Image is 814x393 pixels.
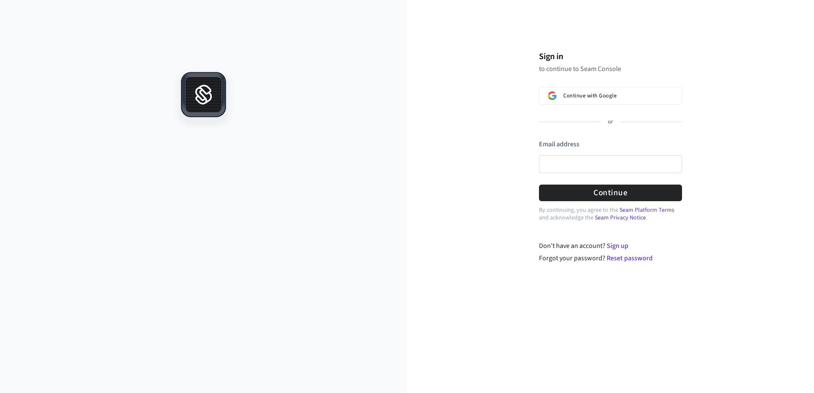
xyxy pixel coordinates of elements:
[539,50,682,63] h1: Sign in
[548,91,556,100] img: Sign in with Google
[595,214,646,222] a: Seam Privacy Notice
[539,206,682,222] p: By continuing, you agree to the and acknowledge the .
[539,241,682,251] div: Don't have an account?
[539,87,682,105] button: Sign in with GoogleContinue with Google
[607,253,653,263] a: Reset password
[539,65,682,73] p: to continue to Seam Console
[539,185,682,201] button: Continue
[539,253,682,263] div: Forgot your password?
[539,140,579,149] label: Email address
[607,241,628,251] a: Sign up
[619,206,674,214] a: Seam Platform Terms
[608,118,613,126] p: or
[563,92,616,99] span: Continue with Google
